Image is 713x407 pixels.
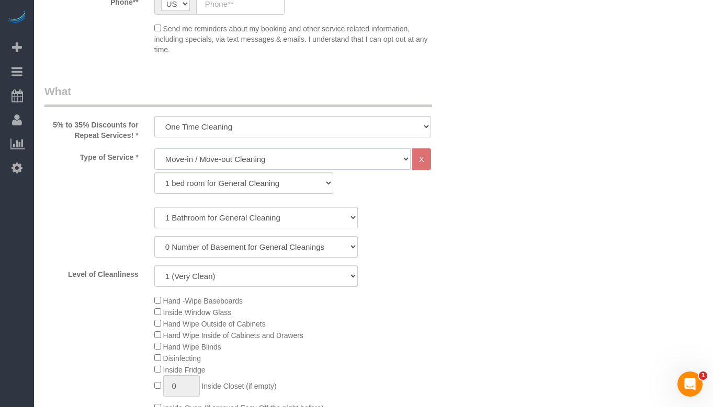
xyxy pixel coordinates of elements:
legend: What [44,84,432,107]
span: Hand Wipe Blinds [163,343,221,351]
span: Disinfecting [163,354,201,363]
span: Inside Closet (if empty) [201,382,276,390]
span: Inside Fridge [163,366,206,374]
label: Level of Cleanliness [37,265,146,280]
label: Type of Service * [37,148,146,162]
label: 5% to 35% Discounts for Repeat Services! * [37,116,146,141]
span: Hand Wipe Outside of Cabinets [163,320,266,328]
span: Send me reminders about my booking and other service related information, including specials, via... [154,25,428,54]
img: Automaid Logo [6,10,27,25]
span: Inside Window Glass [163,308,232,317]
span: Hand Wipe Inside of Cabinets and Drawers [163,331,303,340]
iframe: Intercom live chat [677,371,703,397]
span: Hand -Wipe Baseboards [163,297,243,305]
span: 1 [699,371,707,380]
